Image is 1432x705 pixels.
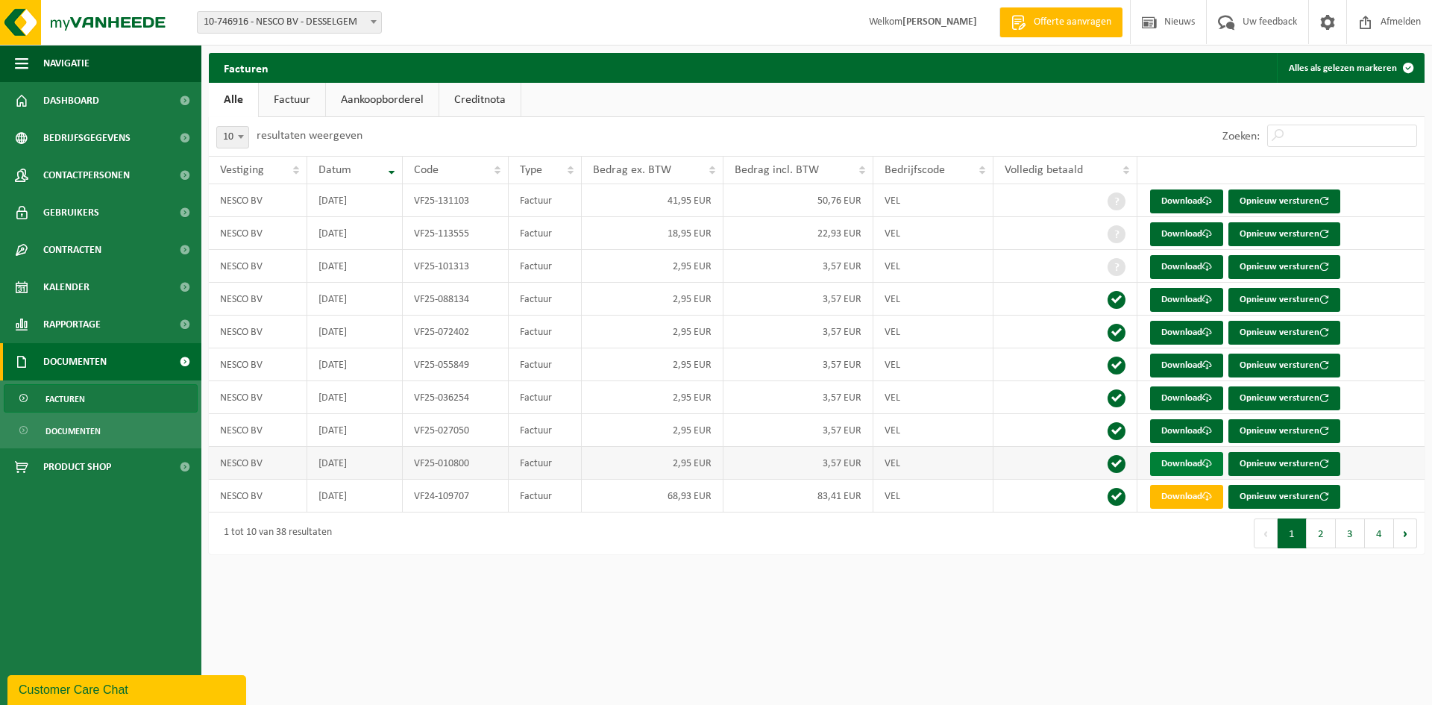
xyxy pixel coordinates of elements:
span: Code [414,164,439,176]
a: Download [1150,386,1223,410]
td: 2,95 EUR [582,447,723,480]
button: Opnieuw versturen [1228,386,1340,410]
td: Factuur [509,414,582,447]
td: VF25-036254 [403,381,509,414]
td: 3,57 EUR [723,316,873,348]
td: 18,95 EUR [582,217,723,250]
td: VEL [873,250,994,283]
td: NESCO BV [209,447,307,480]
a: Download [1150,419,1223,443]
button: Opnieuw versturen [1228,452,1340,476]
span: 10-746916 - NESCO BV - DESSELGEM [197,11,382,34]
td: 2,95 EUR [582,348,723,381]
span: Datum [318,164,351,176]
td: Factuur [509,217,582,250]
button: Opnieuw versturen [1228,321,1340,345]
td: VEL [873,414,994,447]
td: VEL [873,283,994,316]
td: 3,57 EUR [723,250,873,283]
button: Opnieuw versturen [1228,288,1340,312]
a: Download [1150,321,1223,345]
span: Bedrag incl. BTW [735,164,819,176]
a: Download [1150,485,1223,509]
span: Kalender [43,269,89,306]
label: Zoeken: [1222,131,1260,142]
span: Vestiging [220,164,264,176]
a: Download [1150,452,1223,476]
td: VF25-055849 [403,348,509,381]
td: VF24-109707 [403,480,509,513]
a: Documenten [4,416,198,445]
a: Download [1150,189,1223,213]
td: [DATE] [307,250,403,283]
td: [DATE] [307,447,403,480]
button: Next [1394,518,1417,548]
a: Factuur [259,83,325,117]
span: Type [520,164,542,176]
td: VEL [873,348,994,381]
span: Product Shop [43,448,111,486]
button: Opnieuw versturen [1228,255,1340,279]
span: Facturen [45,385,85,413]
td: NESCO BV [209,381,307,414]
button: Opnieuw versturen [1228,485,1340,509]
td: [DATE] [307,283,403,316]
span: Documenten [43,343,107,380]
span: 10 [216,126,249,148]
td: Factuur [509,381,582,414]
a: Download [1150,255,1223,279]
td: 2,95 EUR [582,283,723,316]
td: VF25-088134 [403,283,509,316]
button: Opnieuw versturen [1228,354,1340,377]
td: NESCO BV [209,250,307,283]
td: 3,57 EUR [723,381,873,414]
td: VF25-113555 [403,217,509,250]
td: [DATE] [307,184,403,217]
td: [DATE] [307,414,403,447]
h2: Facturen [209,53,283,82]
td: 2,95 EUR [582,250,723,283]
button: Opnieuw versturen [1228,189,1340,213]
td: 3,57 EUR [723,348,873,381]
td: 3,57 EUR [723,447,873,480]
td: 2,95 EUR [582,414,723,447]
td: VF25-027050 [403,414,509,447]
span: Offerte aanvragen [1030,15,1115,30]
td: VEL [873,447,994,480]
a: Download [1150,354,1223,377]
span: 10-746916 - NESCO BV - DESSELGEM [198,12,381,33]
td: Factuur [509,184,582,217]
td: Factuur [509,348,582,381]
strong: [PERSON_NAME] [902,16,977,28]
td: [DATE] [307,217,403,250]
td: 68,93 EUR [582,480,723,513]
iframe: chat widget [7,672,249,705]
a: Creditnota [439,83,521,117]
td: 22,93 EUR [723,217,873,250]
td: [DATE] [307,381,403,414]
td: 83,41 EUR [723,480,873,513]
button: 2 [1307,518,1336,548]
td: NESCO BV [209,480,307,513]
td: NESCO BV [209,348,307,381]
td: VF25-131103 [403,184,509,217]
button: 3 [1336,518,1365,548]
td: VEL [873,480,994,513]
span: Volledig betaald [1005,164,1083,176]
span: 10 [217,127,248,148]
td: 3,57 EUR [723,414,873,447]
button: Previous [1254,518,1278,548]
td: Factuur [509,283,582,316]
td: VEL [873,381,994,414]
span: Dashboard [43,82,99,119]
a: Alle [209,83,258,117]
td: VEL [873,316,994,348]
button: 1 [1278,518,1307,548]
label: resultaten weergeven [257,130,362,142]
span: Navigatie [43,45,89,82]
td: NESCO BV [209,414,307,447]
span: Bedrag ex. BTW [593,164,671,176]
td: 2,95 EUR [582,381,723,414]
td: [DATE] [307,316,403,348]
td: Factuur [509,480,582,513]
